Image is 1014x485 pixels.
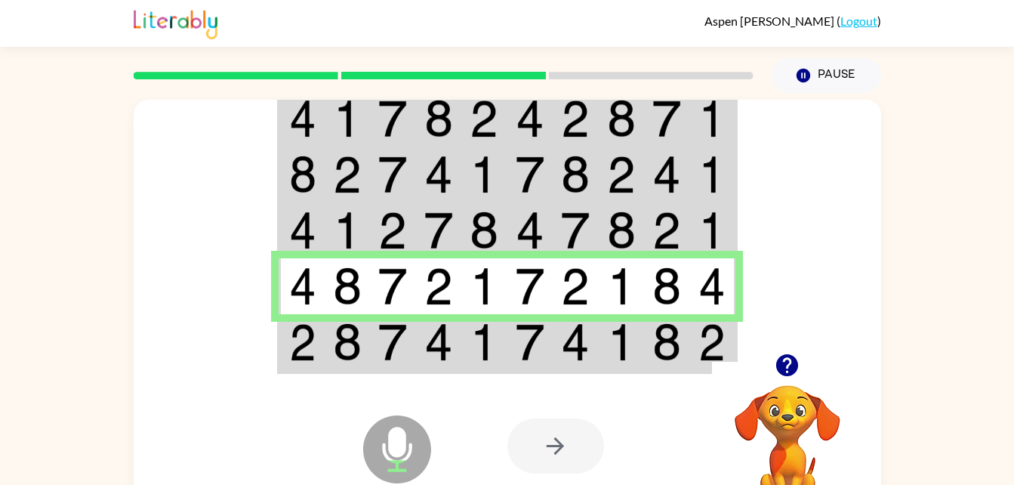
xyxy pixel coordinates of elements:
[424,156,453,193] img: 4
[333,156,362,193] img: 2
[704,14,881,28] div: ( )
[424,100,453,137] img: 8
[289,100,316,137] img: 4
[652,100,681,137] img: 7
[333,212,362,249] img: 1
[378,267,407,305] img: 7
[333,267,362,305] img: 8
[698,212,726,249] img: 1
[607,100,636,137] img: 8
[470,156,498,193] img: 1
[652,156,681,193] img: 4
[424,267,453,305] img: 2
[516,323,544,361] img: 7
[378,100,407,137] img: 7
[378,323,407,361] img: 7
[378,212,407,249] img: 2
[470,212,498,249] img: 8
[607,212,636,249] img: 8
[333,323,362,361] img: 8
[840,14,877,28] a: Logout
[698,323,726,361] img: 2
[289,156,316,193] img: 8
[516,267,544,305] img: 7
[134,6,217,39] img: Literably
[424,212,453,249] img: 7
[561,212,590,249] img: 7
[698,267,726,305] img: 4
[470,323,498,361] img: 1
[698,100,726,137] img: 1
[561,156,590,193] img: 8
[378,156,407,193] img: 7
[289,323,316,361] img: 2
[652,267,681,305] img: 8
[470,267,498,305] img: 1
[772,58,881,93] button: Pause
[607,267,636,305] img: 1
[516,100,544,137] img: 4
[516,212,544,249] img: 4
[607,156,636,193] img: 2
[698,156,726,193] img: 1
[561,323,590,361] img: 4
[561,100,590,137] img: 2
[607,323,636,361] img: 1
[424,323,453,361] img: 4
[561,267,590,305] img: 2
[289,267,316,305] img: 4
[333,100,362,137] img: 1
[652,212,681,249] img: 2
[516,156,544,193] img: 7
[704,14,837,28] span: Aspen [PERSON_NAME]
[652,323,681,361] img: 8
[470,100,498,137] img: 2
[289,212,316,249] img: 4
